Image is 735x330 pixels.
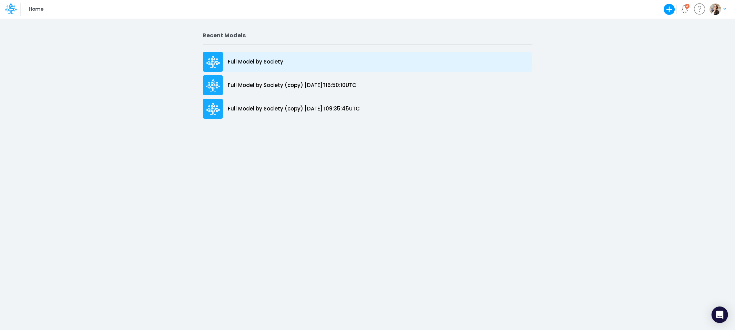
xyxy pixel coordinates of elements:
a: Full Model by Society (copy) [DATE]T09:35:45UTC [203,97,532,120]
p: Home [29,6,43,13]
p: Full Model by Society (copy) [DATE]T09:35:45UTC [228,105,360,113]
div: Open Intercom Messenger [712,307,728,323]
a: Full Model by Society [203,50,532,74]
p: Full Model by Society (copy) [DATE]T16:50:10UTC [228,81,357,89]
h2: Recent Models [203,32,532,39]
a: Notifications [681,5,689,13]
div: 4 unread items [686,4,688,8]
p: Full Model by Society [228,58,284,66]
a: Full Model by Society (copy) [DATE]T16:50:10UTC [203,74,532,97]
